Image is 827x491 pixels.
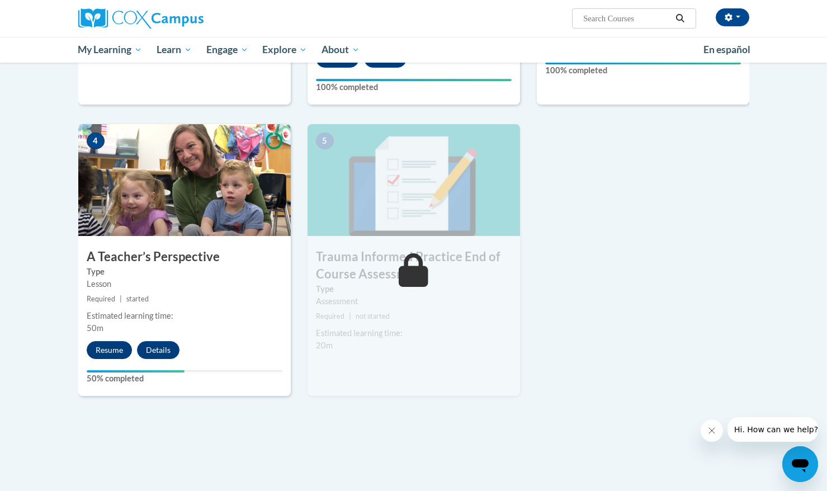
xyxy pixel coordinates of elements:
iframe: Message from company [727,417,818,442]
span: My Learning [78,43,142,56]
a: Explore [255,37,314,63]
div: Your progress [545,62,741,64]
a: Cox Campus [78,8,291,29]
h3: A Teacher’s Perspective [78,248,291,266]
img: Cox Campus [78,8,204,29]
label: Type [316,283,512,295]
span: | [349,312,351,320]
div: Estimated learning time: [87,310,282,322]
button: Search [672,12,688,25]
div: Estimated learning time: [316,327,512,339]
label: 100% completed [545,64,741,77]
iframe: Button to launch messaging window [782,446,818,482]
button: Account Settings [716,8,749,26]
button: Resume [87,341,132,359]
iframe: Close message [701,419,723,442]
span: En español [703,44,750,55]
h3: Trauma Informed Practice End of Course Assessment [308,248,520,283]
input: Search Courses [582,12,672,25]
span: Required [316,312,344,320]
span: 5 [316,133,334,149]
div: Lesson [87,278,282,290]
span: Learn [157,43,192,56]
a: En español [696,38,758,62]
span: 50m [87,323,103,333]
span: Explore [262,43,307,56]
label: 50% completed [87,372,282,385]
span: | [120,295,122,303]
div: Your progress [87,370,185,372]
a: Learn [149,37,199,63]
span: Engage [206,43,248,56]
a: My Learning [71,37,150,63]
a: About [314,37,367,63]
div: Assessment [316,295,512,308]
span: Required [87,295,115,303]
span: not started [356,312,390,320]
div: Main menu [62,37,766,63]
div: Your progress [316,79,512,81]
span: 4 [87,133,105,149]
img: Course Image [308,124,520,236]
span: 20m [316,341,333,350]
a: Engage [199,37,256,63]
label: 100% completed [316,81,512,93]
img: Course Image [78,124,291,236]
span: About [322,43,360,56]
span: started [126,295,149,303]
label: Type [87,266,282,278]
button: Details [137,341,179,359]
